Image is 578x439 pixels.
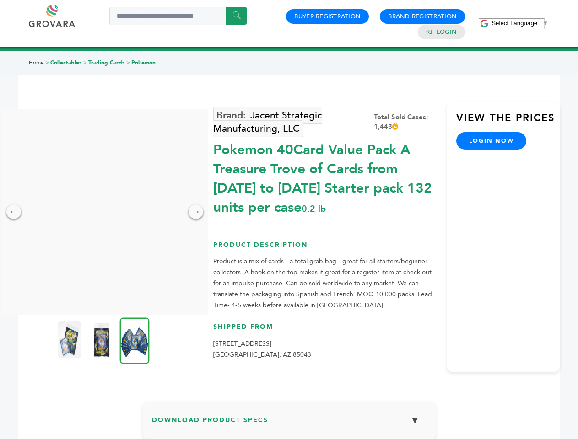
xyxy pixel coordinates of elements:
[120,317,150,364] img: Pokemon 40-Card Value Pack – A Treasure Trove of Cards from 1996 to 2024 - Starter pack! 132 unit...
[437,28,457,36] a: Login
[213,322,438,338] h3: Shipped From
[152,411,427,437] h3: Download Product Specs
[6,204,21,219] div: ←
[456,111,560,132] h3: View the Prices
[388,12,457,21] a: Brand Registration
[83,59,87,66] span: >
[302,203,326,215] span: 0.2 lb
[189,204,203,219] div: →
[294,12,361,21] a: Buyer Registration
[126,59,130,66] span: >
[131,59,156,66] a: Pokemon
[404,411,427,430] button: ▼
[88,59,125,66] a: Trading Cards
[492,20,537,27] span: Select Language
[58,321,81,358] img: Pokemon 40-Card Value Pack – A Treasure Trove of Cards from 1996 to 2024 - Starter pack! 132 unit...
[50,59,82,66] a: Collectables
[213,107,322,137] a: Jacent Strategic Manufacturing, LLC
[213,256,438,311] p: Product is a mix of cards - a total grab bag - great for all starters/beginner collectors. A hook...
[456,132,527,150] a: login now
[213,241,438,257] h3: Product Description
[542,20,548,27] span: ▼
[213,338,438,360] p: [STREET_ADDRESS] [GEOGRAPHIC_DATA], AZ 85043
[29,59,44,66] a: Home
[90,321,113,358] img: Pokemon 40-Card Value Pack – A Treasure Trove of Cards from 1996 to 2024 - Starter pack! 132 unit...
[45,59,49,66] span: >
[109,7,247,25] input: Search a product or brand...
[374,112,438,132] div: Total Sold Cases: 1,443
[213,136,438,217] div: Pokemon 40Card Value Pack A Treasure Trove of Cards from [DATE] to [DATE] Starter pack 132 units ...
[492,20,548,27] a: Select Language​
